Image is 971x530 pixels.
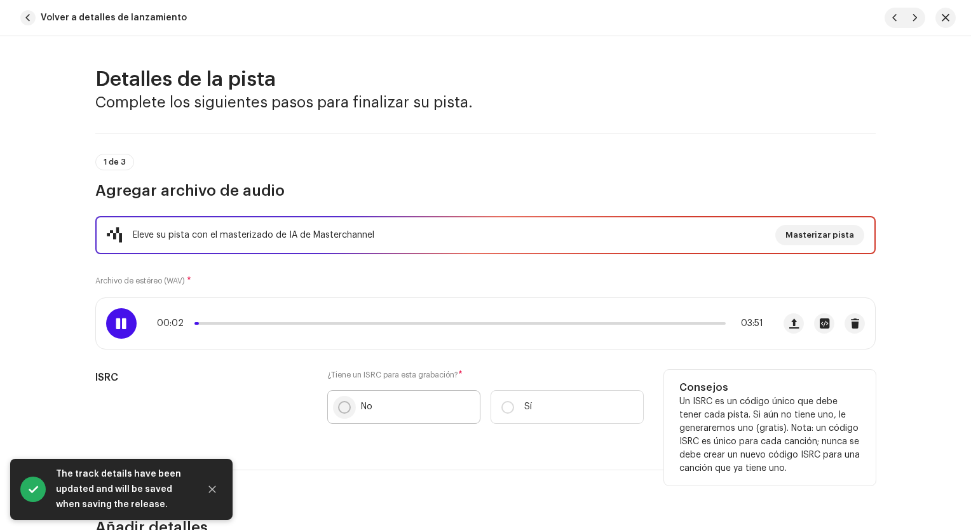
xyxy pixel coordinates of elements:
button: Masterizar pista [775,225,864,245]
span: 03:51 [731,318,763,329]
h3: Agregar archivo de audio [95,180,876,201]
span: Masterizar pista [785,222,854,248]
div: Eleve su pista con el masterizado de IA de Masterchannel [133,228,374,243]
div: The track details have been updated and will be saved when saving the release. [56,466,189,512]
h3: Complete los siguientes pasos para finalizar su pista. [95,92,876,112]
p: Un ISRC es un código único que debe tener cada pista. Si aún no tiene uno, le generaremos uno (gr... [679,395,860,475]
h5: ISRC [95,370,307,385]
h2: Detalles de la pista [95,67,876,92]
button: Close [200,477,225,502]
label: ¿Tiene un ISRC para esta grabación? [327,370,644,380]
h5: Consejos [679,380,860,395]
p: No [361,400,372,414]
p: Sí [524,400,532,414]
